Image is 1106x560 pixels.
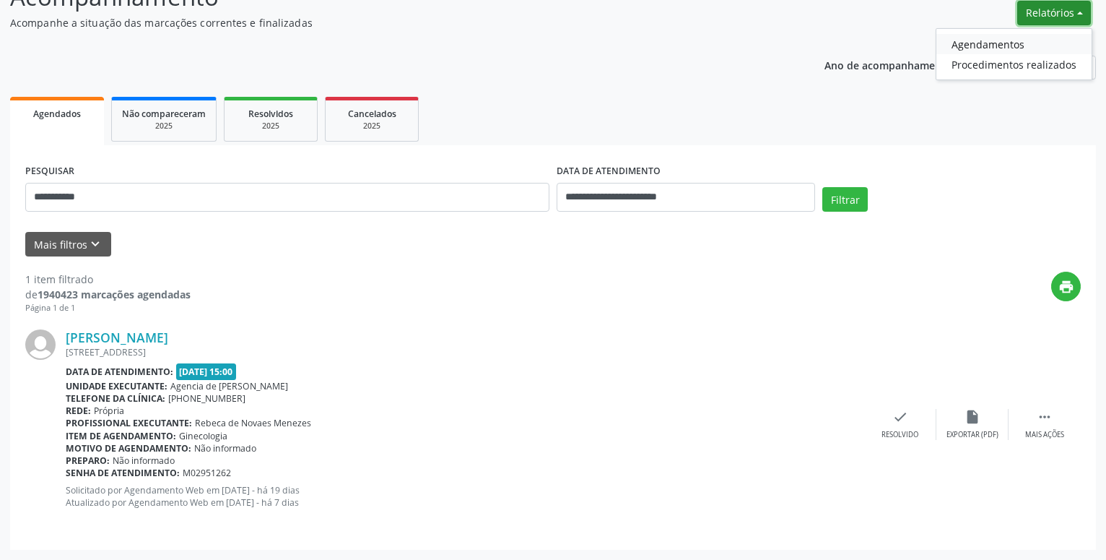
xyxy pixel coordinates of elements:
div: Mais ações [1025,430,1064,440]
strong: 1940423 marcações agendadas [38,288,191,301]
b: Preparo: [66,455,110,467]
b: Data de atendimento: [66,366,173,378]
i: keyboard_arrow_down [87,236,103,252]
span: Agencia de [PERSON_NAME] [170,380,288,392]
span: Não informado [194,442,256,455]
span: Ginecologia [179,430,227,442]
span: Não compareceram [122,108,206,120]
a: Agendamentos [936,34,1092,54]
div: 2025 [235,121,307,132]
p: Solicitado por Agendamento Web em [DATE] - há 19 dias Atualizado por Agendamento Web em [DATE] - ... [66,484,864,509]
div: 1 item filtrado [25,272,191,287]
div: Resolvido [881,430,918,440]
i: insert_drive_file [965,409,980,425]
label: PESQUISAR [25,160,74,183]
button: print [1051,272,1081,301]
b: Senha de atendimento: [66,467,180,479]
label: DATA DE ATENDIMENTO [557,160,661,183]
span: M02951262 [183,467,231,479]
span: Rebeca de Novaes Menezes [195,417,311,429]
i: print [1058,279,1074,295]
b: Unidade executante: [66,380,167,392]
p: Acompanhe a situação das marcações correntes e finalizadas [10,15,770,30]
div: Exportar (PDF) [946,430,998,440]
div: 2025 [336,121,408,132]
button: Mais filtroskeyboard_arrow_down [25,232,111,257]
ul: Relatórios [936,28,1092,80]
a: Procedimentos realizados [936,54,1092,74]
div: Página 1 de 1 [25,302,191,314]
span: Resolvidos [248,108,293,120]
div: 2025 [122,121,206,132]
img: img [25,329,56,360]
b: Rede: [66,405,91,417]
div: de [25,287,191,302]
i:  [1037,409,1053,425]
b: Profissional executante: [66,417,192,429]
i: check [892,409,908,425]
b: Telefone da clínica: [66,392,165,405]
span: Não informado [113,455,175,467]
button: Filtrar [822,187,868,212]
span: Agendados [33,108,81,120]
p: Ano de acompanhamento [824,56,952,74]
span: [PHONE_NUMBER] [168,392,245,405]
div: [STREET_ADDRESS] [66,346,864,358]
b: Motivo de agendamento: [66,442,191,455]
a: [PERSON_NAME] [66,329,168,345]
b: Item de agendamento: [66,430,176,442]
span: [DATE] 15:00 [176,363,237,380]
span: Cancelados [348,108,396,120]
button: Relatórios [1017,1,1091,25]
span: Própria [94,405,124,417]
